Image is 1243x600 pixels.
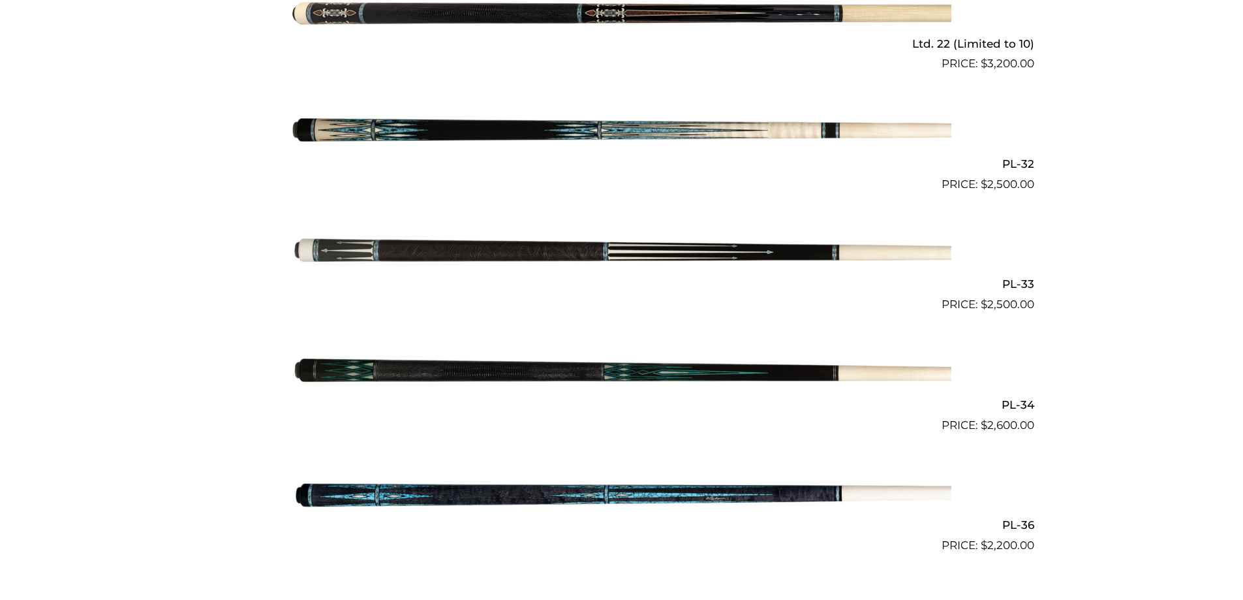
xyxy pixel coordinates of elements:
[209,319,1034,434] a: PL-34 $2,600.00
[981,57,1034,70] bdi: 3,200.00
[209,272,1034,296] h2: PL-33
[292,439,951,549] img: PL-36
[209,392,1034,417] h2: PL-34
[209,31,1034,55] h2: Ltd. 22 (Limited to 10)
[292,78,951,187] img: PL-32
[292,319,951,428] img: PL-34
[981,418,1034,432] bdi: 2,600.00
[981,57,987,70] span: $
[292,198,951,308] img: PL-33
[981,418,987,432] span: $
[981,539,1034,552] bdi: 2,200.00
[981,178,1034,191] bdi: 2,500.00
[981,178,987,191] span: $
[981,298,987,311] span: $
[209,78,1034,193] a: PL-32 $2,500.00
[209,439,1034,554] a: PL-36 $2,200.00
[981,298,1034,311] bdi: 2,500.00
[209,513,1034,537] h2: PL-36
[209,151,1034,176] h2: PL-32
[209,198,1034,313] a: PL-33 $2,500.00
[981,539,987,552] span: $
